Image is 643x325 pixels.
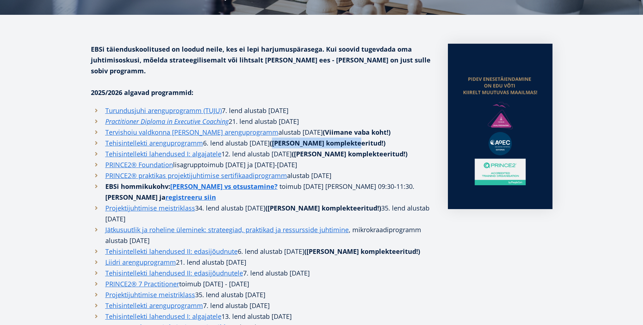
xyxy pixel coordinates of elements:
strong: ([PERSON_NAME] komplekteeritud!) [304,247,420,256]
a: Jätkusuutlik ja roheline üleminek: strateegiad, praktikad ja ressursside juhtimine [105,224,349,235]
li: alustab [DATE] [91,170,433,181]
li: 7. lend alustab [DATE] [91,268,433,278]
strong: (Viimane vaba koht!) [323,128,391,136]
a: Tehisintellekti lahendused I: algajatele [105,148,221,159]
em: Practitioner Diploma in Executive Coaching [105,117,229,126]
a: Liidri arenguprogramm [105,257,176,268]
li: toimub [DATE] [PERSON_NAME] 09:30-11:30. [91,181,433,203]
strong: EBSi hommikukohv: [105,182,279,191]
li: 6. lend alustab [DATE] [91,246,433,257]
a: Tehisintellekti lahendused II: edasijõudnutele [105,268,243,278]
li: toimub [DATE] ja [DATE]-[DATE] [91,159,433,170]
a: Tervishoiu valdkonna [PERSON_NAME] arenguprogramm [105,127,278,138]
a: PRINCE2® Foundation [105,159,173,170]
i: 21 [229,117,236,126]
a: Tehisintellekti lahendused II: edasijõudnute [105,246,238,257]
a: Tehisintellekti arenguprogramm [105,138,203,148]
li: 13. lend alustab [DATE] [91,311,433,322]
a: Projektijuhtimise meistriklass [105,203,195,213]
a: registreeru siin [166,192,216,203]
li: 7. lend alustab [DATE] [91,105,433,116]
a: Projektijuhtimise meistriklass [105,289,195,300]
li: toimub [DATE] - [DATE] [91,278,433,289]
a: PRINCE2® 7 Practitioner [105,278,179,289]
li: 6. lend alustab [DATE] [91,138,433,148]
li: 35. lend alustab [DATE] [91,289,433,300]
li: alustab [DATE] [91,127,433,138]
a: PRINCE2® praktikas projektijuhtimise sertifikaadiprogramm [105,170,287,181]
a: Tehisintellekti arenguprogramm [105,300,203,311]
strong: ([PERSON_NAME] komplekteeritud!) [270,139,386,147]
a: Tehisintellekti lahendused I: algajatele [105,311,221,322]
a: Practitioner Diploma in Executive Coaching [105,116,229,127]
strong: [PERSON_NAME] ja [105,193,216,201]
span: lisagrupp [173,160,202,169]
li: , mikrokraadiprogramm alustab [DATE] [91,224,433,246]
strong: ([PERSON_NAME] komplekteeritud!) [265,204,381,212]
strong: 2025/2026 algavad programmid: [91,88,193,97]
li: 7. lend alustab [DATE] [91,300,433,311]
li: 12. lend alustab [DATE] [91,148,433,159]
strong: ([PERSON_NAME] komplekteeritud!) [292,149,408,158]
li: 34. lend alustab [DATE] 35. lend alustab [DATE] [91,203,433,224]
a: [PERSON_NAME] vs otsustamine? [170,181,278,192]
li: 21. lend alustab [DATE] [91,257,433,268]
li: . lend alustab [DATE] [91,116,433,127]
strong: EBSi täienduskoolitused on loodud neile, kes ei lepi harjumuspärasega. Kui soovid tugevdada oma j... [91,45,431,75]
a: Turundusjuhi arenguprogramm (TUJU) [105,105,222,116]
